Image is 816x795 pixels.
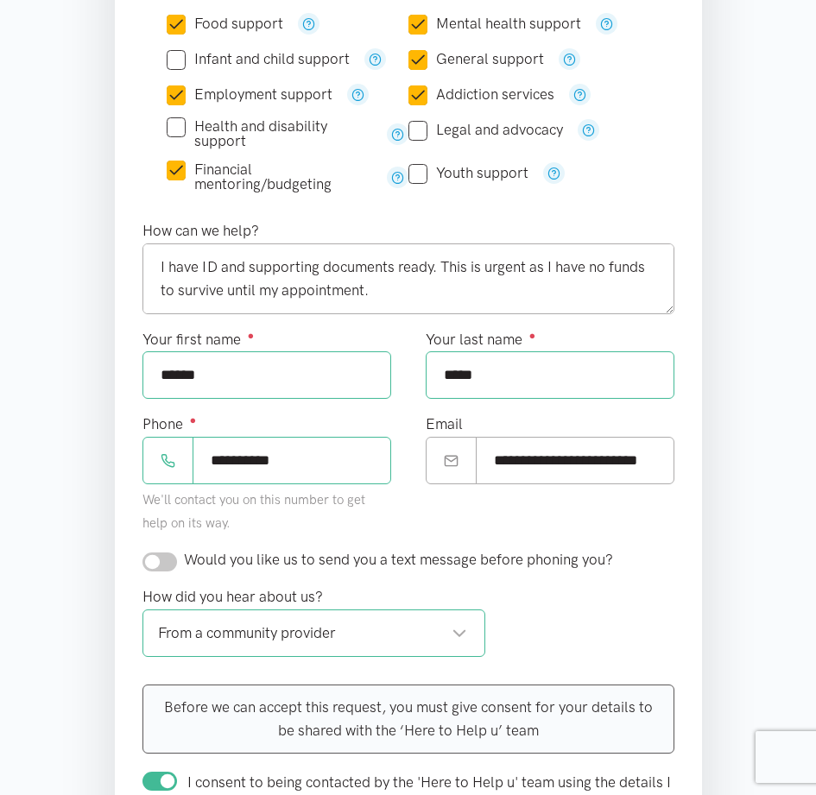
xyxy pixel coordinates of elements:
div: Before we can accept this request, you must give consent for your details to be shared with the ‘... [142,685,674,754]
label: Infant and child support [167,52,350,66]
label: General support [408,52,544,66]
div: From a community provider [158,621,467,645]
label: How did you hear about us? [142,585,323,609]
span: Would you like us to send you a text message before phoning you? [184,551,613,568]
label: Mental health support [408,16,581,31]
label: Phone [142,413,197,436]
sup: ● [529,329,536,342]
sup: ● [190,413,197,426]
input: Email [476,437,674,484]
label: Your first name [142,328,255,351]
input: Phone number [193,437,391,484]
label: How can we help? [142,219,259,243]
sup: ● [248,329,255,342]
small: We'll contact you on this number to get help on its way. [142,492,365,531]
label: Legal and advocacy [408,123,563,137]
label: Food support [167,16,283,31]
label: Addiction services [408,87,554,102]
label: Employment support [167,87,332,102]
label: Your last name [426,328,536,351]
label: Financial mentoring/budgeting [167,162,372,192]
label: Email [426,413,463,436]
label: Youth support [408,166,528,180]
